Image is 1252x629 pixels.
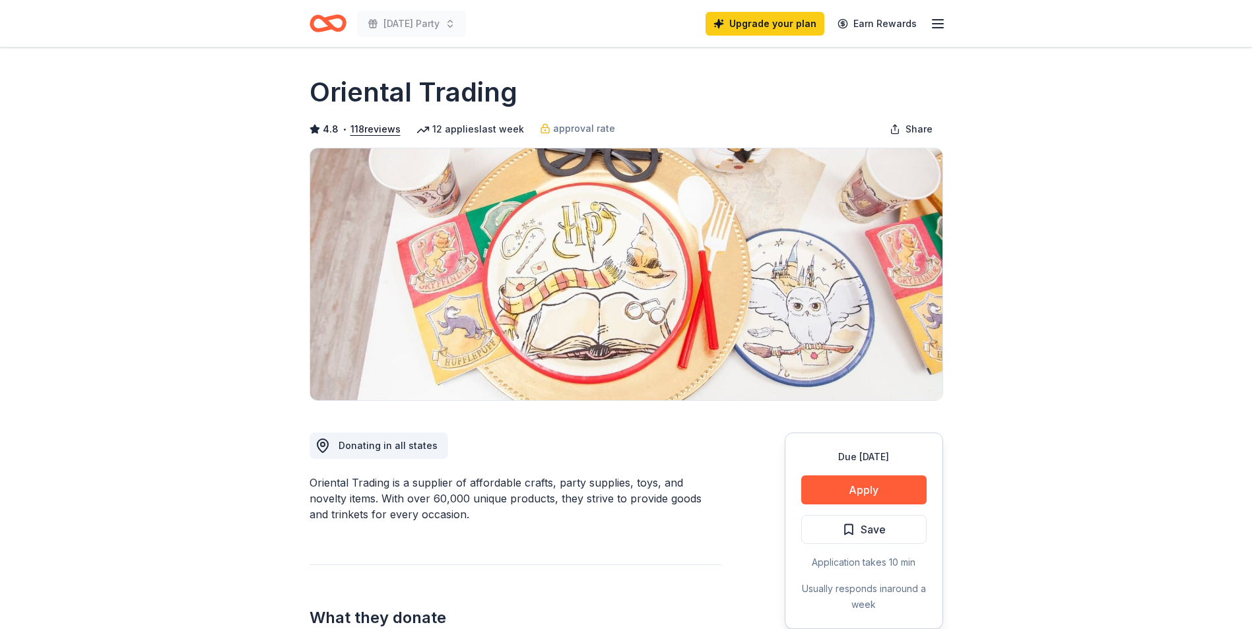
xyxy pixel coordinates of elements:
[801,581,927,613] div: Usually responds in around a week
[906,121,933,137] span: Share
[383,16,440,32] span: [DATE] Party
[310,74,517,111] h1: Oriental Trading
[801,475,927,504] button: Apply
[861,521,886,538] span: Save
[342,124,346,135] span: •
[540,121,615,136] a: approval rate
[553,121,615,136] span: approval rate
[357,11,466,37] button: [DATE] Party
[310,475,721,522] div: Oriental Trading is a supplier of affordable crafts, party supplies, toys, and novelty items. Wit...
[350,121,401,137] button: 118reviews
[801,554,927,570] div: Application takes 10 min
[830,12,925,36] a: Earn Rewards
[879,116,943,142] button: Share
[339,440,438,451] span: Donating in all states
[323,121,339,137] span: 4.8
[310,8,346,39] a: Home
[706,12,824,36] a: Upgrade your plan
[310,148,942,400] img: Image for Oriental Trading
[416,121,524,137] div: 12 applies last week
[801,449,927,465] div: Due [DATE]
[801,515,927,544] button: Save
[310,607,721,628] h2: What they donate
